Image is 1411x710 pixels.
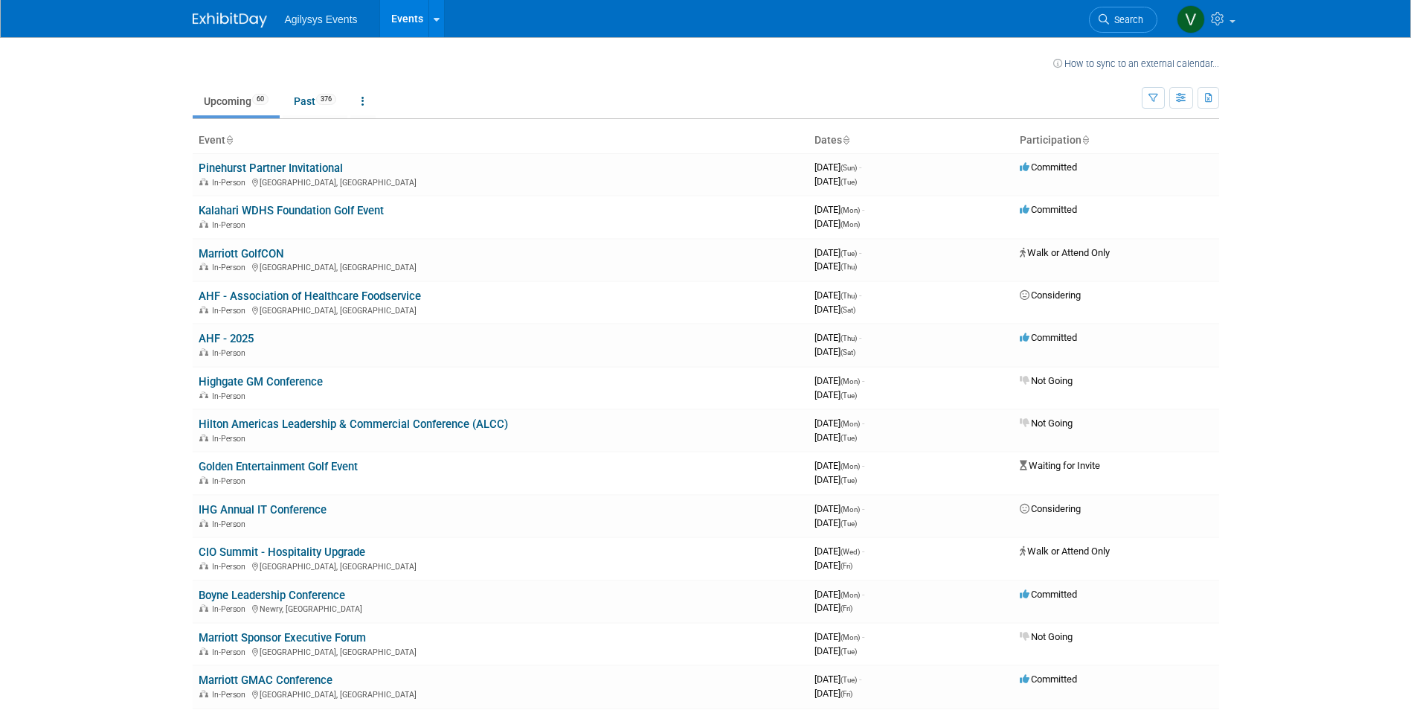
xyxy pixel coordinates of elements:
[199,546,365,559] a: CIO Summit - Hospitality Upgrade
[1014,128,1219,153] th: Participation
[814,418,864,429] span: [DATE]
[862,546,864,557] span: -
[841,647,857,656] span: (Tue)
[859,290,861,301] span: -
[1020,674,1077,685] span: Committed
[841,178,857,186] span: (Tue)
[212,519,250,529] span: In-Person
[841,306,855,314] span: (Sat)
[199,161,343,175] a: Pinehurst Partner Invitational
[199,260,803,272] div: [GEOGRAPHIC_DATA], [GEOGRAPHIC_DATA]
[199,460,358,473] a: Golden Entertainment Golf Event
[814,290,861,301] span: [DATE]
[193,128,809,153] th: Event
[809,128,1014,153] th: Dates
[841,420,860,428] span: (Mon)
[841,519,857,528] span: (Tue)
[814,517,857,528] span: [DATE]
[862,631,864,642] span: -
[841,591,860,599] span: (Mon)
[212,391,250,401] span: In-Person
[841,292,857,300] span: (Thu)
[212,306,250,316] span: In-Person
[212,690,250,700] span: In-Person
[212,647,250,657] span: In-Person
[199,476,208,484] img: In-Person Event
[841,434,857,442] span: (Tue)
[199,503,327,516] a: IHG Annual IT Conference
[814,503,864,514] span: [DATE]
[225,134,233,146] a: Sort by Event Name
[199,434,208,441] img: In-Person Event
[199,647,208,655] img: In-Person Event
[1020,589,1077,600] span: Committed
[814,247,861,258] span: [DATE]
[212,434,250,444] span: In-Person
[841,476,857,484] span: (Tue)
[1020,631,1073,642] span: Not Going
[814,460,864,471] span: [DATE]
[1020,161,1077,173] span: Committed
[1020,460,1100,471] span: Waiting for Invite
[199,604,208,612] img: In-Person Event
[199,674,332,687] a: Marriott GMAC Conference
[1020,290,1081,301] span: Considering
[283,87,347,115] a: Past376
[814,546,864,557] span: [DATE]
[199,290,421,303] a: AHF - Association of Healthcare Foodservice
[199,220,208,228] img: In-Person Event
[199,589,345,602] a: Boyne Leadership Conference
[814,332,861,343] span: [DATE]
[193,13,267,28] img: ExhibitDay
[199,602,803,614] div: Newry, [GEOGRAPHIC_DATA]
[814,432,857,443] span: [DATE]
[814,674,861,685] span: [DATE]
[862,375,864,386] span: -
[1020,247,1110,258] span: Walk or Attend Only
[814,218,860,229] span: [DATE]
[841,348,855,356] span: (Sat)
[814,631,864,642] span: [DATE]
[814,389,857,400] span: [DATE]
[199,204,384,217] a: Kalahari WDHS Foundation Golf Event
[841,334,857,342] span: (Thu)
[862,204,864,215] span: -
[1020,418,1073,429] span: Not Going
[212,562,250,572] span: In-Person
[859,161,861,173] span: -
[199,348,208,356] img: In-Person Event
[199,645,803,657] div: [GEOGRAPHIC_DATA], [GEOGRAPHIC_DATA]
[841,391,857,400] span: (Tue)
[1177,5,1205,33] img: Victoria Telesco
[199,176,803,188] div: [GEOGRAPHIC_DATA], [GEOGRAPHIC_DATA]
[212,604,250,614] span: In-Person
[841,164,857,172] span: (Sun)
[199,375,323,388] a: Highgate GM Conference
[212,476,250,486] span: In-Person
[1020,204,1077,215] span: Committed
[841,249,857,258] span: (Tue)
[1020,332,1077,343] span: Committed
[193,87,280,115] a: Upcoming60
[199,519,208,527] img: In-Person Event
[841,562,852,570] span: (Fri)
[1020,375,1073,386] span: Not Going
[862,589,864,600] span: -
[862,418,864,429] span: -
[841,462,860,470] span: (Mon)
[862,503,864,514] span: -
[841,263,857,271] span: (Thu)
[199,178,208,185] img: In-Person Event
[316,94,336,105] span: 376
[212,263,250,272] span: In-Person
[199,418,508,431] a: Hilton Americas Leadership & Commercial Conference (ALCC)
[199,688,803,700] div: [GEOGRAPHIC_DATA], [GEOGRAPHIC_DATA]
[841,633,860,642] span: (Mon)
[842,134,849,146] a: Sort by Start Date
[841,220,860,228] span: (Mon)
[1109,14,1143,25] span: Search
[212,348,250,358] span: In-Person
[212,178,250,188] span: In-Person
[814,260,857,272] span: [DATE]
[1089,7,1157,33] a: Search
